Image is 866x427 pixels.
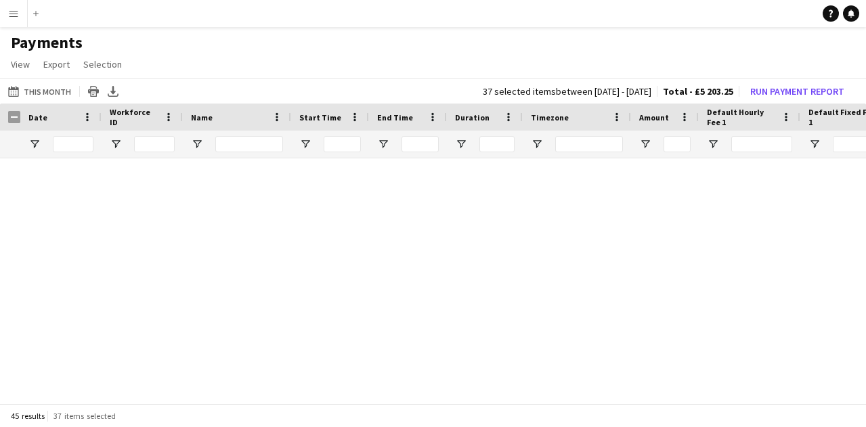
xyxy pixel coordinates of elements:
[377,112,413,122] span: End Time
[5,55,35,73] a: View
[78,55,127,73] a: Selection
[455,138,467,150] button: Open Filter Menu
[110,107,158,127] span: Workforce ID
[455,112,490,122] span: Duration
[28,138,41,150] button: Open Filter Menu
[377,138,389,150] button: Open Filter Menu
[639,112,669,122] span: Amount
[745,83,850,100] button: Run Payment Report
[531,138,543,150] button: Open Filter Menu
[324,136,361,152] input: Start Time Filter Input
[53,136,93,152] input: Date Filter Input
[28,112,47,122] span: Date
[85,83,102,99] app-action-btn: Print
[105,83,121,99] app-action-btn: Export XLSX
[53,411,116,421] span: 37 items selected
[808,138,821,150] button: Open Filter Menu
[731,136,792,152] input: Default Hourly Fee 1 Filter Input
[299,138,311,150] button: Open Filter Menu
[663,85,733,97] span: Total - £5 203.25
[215,136,283,152] input: Name Filter Input
[531,112,569,122] span: Timezone
[402,136,439,152] input: End Time Filter Input
[299,112,341,122] span: Start Time
[5,83,74,99] button: This Month
[555,136,623,152] input: Timezone Filter Input
[134,136,175,152] input: Workforce ID Filter Input
[707,107,776,127] span: Default Hourly Fee 1
[11,58,30,70] span: View
[43,58,70,70] span: Export
[483,87,651,96] div: 37 selected items between [DATE] - [DATE]
[191,138,203,150] button: Open Filter Menu
[707,138,719,150] button: Open Filter Menu
[191,112,213,122] span: Name
[664,136,691,152] input: Amount Filter Input
[110,138,122,150] button: Open Filter Menu
[639,138,651,150] button: Open Filter Menu
[83,58,122,70] span: Selection
[38,55,75,73] a: Export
